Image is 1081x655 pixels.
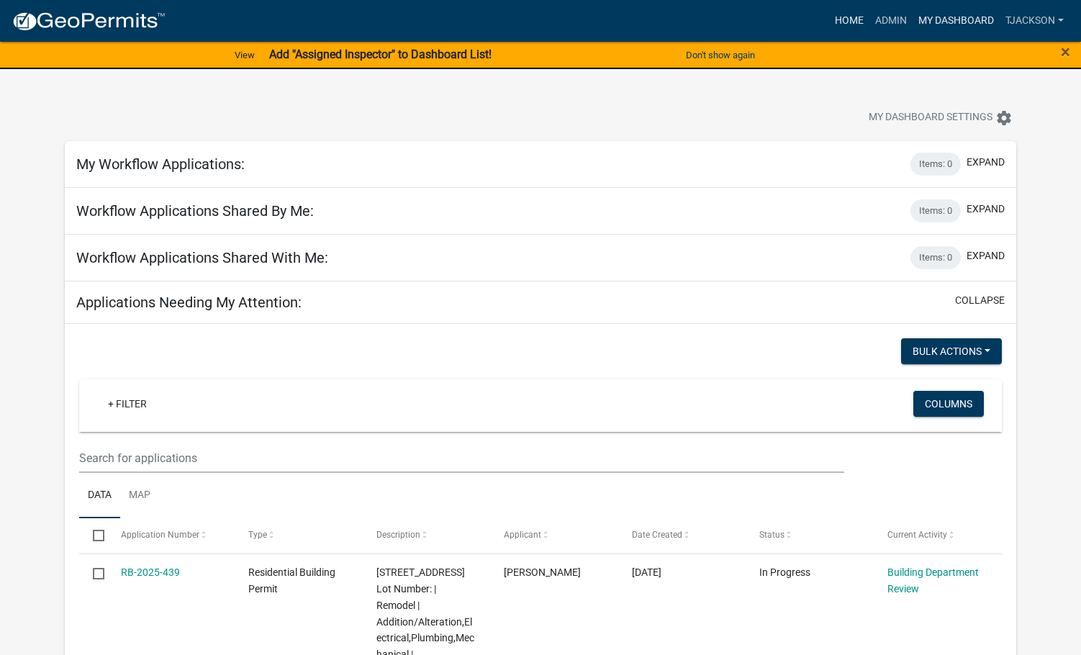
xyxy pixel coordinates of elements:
[829,7,869,35] a: Home
[759,566,810,578] span: In Progress
[121,566,180,578] a: RB-2025-439
[504,566,581,578] span: Anthony Kaelin
[79,518,107,553] datatable-header-cell: Select
[913,7,1000,35] a: My Dashboard
[632,530,682,540] span: Date Created
[759,530,784,540] span: Status
[1000,7,1069,35] a: TJackson
[618,518,746,553] datatable-header-cell: Date Created
[910,153,961,176] div: Items: 0
[120,473,159,519] a: Map
[76,249,328,266] h5: Workflow Applications Shared With Me:
[874,518,1002,553] datatable-header-cell: Current Activity
[901,338,1002,364] button: Bulk Actions
[79,473,120,519] a: Data
[363,518,491,553] datatable-header-cell: Description
[1061,43,1070,60] button: Close
[229,43,261,67] a: View
[76,155,245,173] h5: My Workflow Applications:
[746,518,874,553] datatable-header-cell: Status
[967,248,1005,263] button: expand
[857,104,1024,132] button: My Dashboard Settingssettings
[955,293,1005,308] button: collapse
[504,530,541,540] span: Applicant
[107,518,235,553] datatable-header-cell: Application Number
[248,530,267,540] span: Type
[269,48,492,61] strong: Add "Assigned Inspector" to Dashboard List!
[869,7,913,35] a: Admin
[235,518,363,553] datatable-header-cell: Type
[995,109,1013,127] i: settings
[967,155,1005,170] button: expand
[76,294,302,311] h5: Applications Needing My Attention:
[76,202,314,220] h5: Workflow Applications Shared By Me:
[887,566,979,595] a: Building Department Review
[1061,42,1070,62] span: ×
[632,566,661,578] span: 08/14/2025
[869,109,992,127] span: My Dashboard Settings
[248,566,335,595] span: Residential Building Permit
[490,518,618,553] datatable-header-cell: Applicant
[121,530,199,540] span: Application Number
[913,391,984,417] button: Columns
[79,443,844,473] input: Search for applications
[680,43,761,67] button: Don't show again
[910,246,961,269] div: Items: 0
[96,391,158,417] a: + Filter
[887,530,947,540] span: Current Activity
[967,202,1005,217] button: expand
[376,530,420,540] span: Description
[910,199,961,222] div: Items: 0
